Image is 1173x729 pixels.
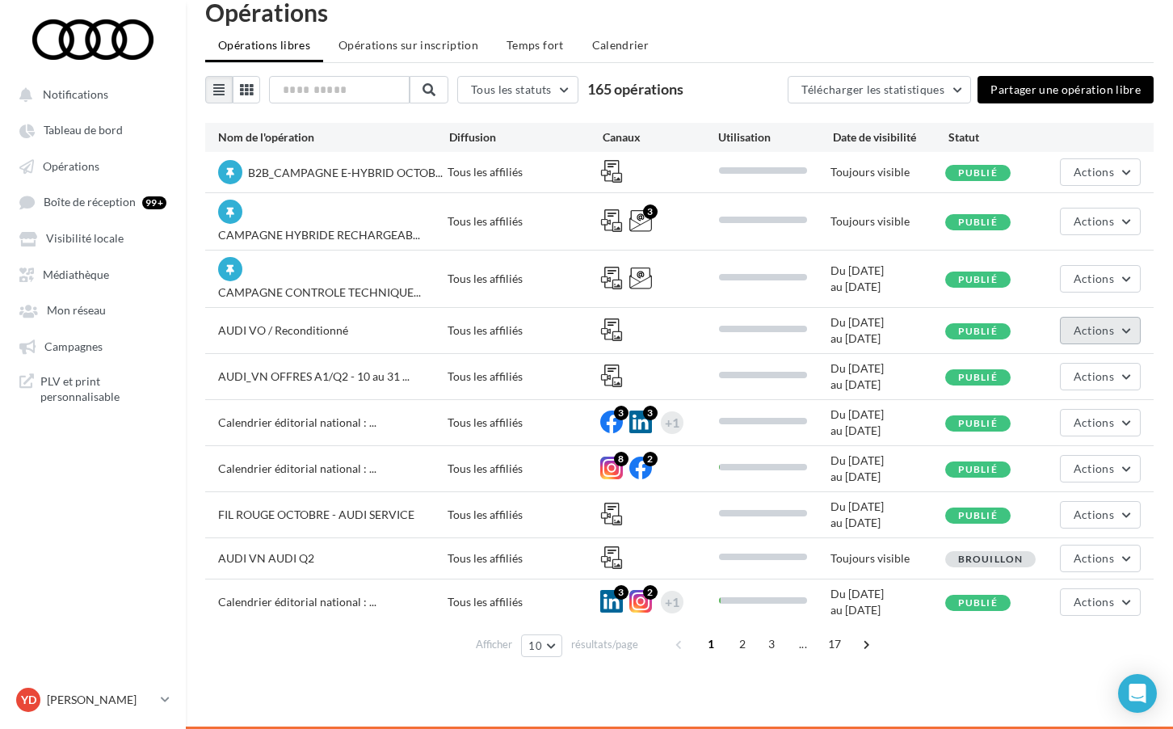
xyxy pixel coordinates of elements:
[218,369,410,383] span: AUDI_VN OFFRES A1/Q2 - 10 au 31 ...
[1060,409,1141,436] button: Actions
[830,360,945,393] div: Du [DATE] au [DATE]
[1060,158,1141,186] button: Actions
[587,80,683,98] span: 165 opérations
[1074,551,1114,565] span: Actions
[830,550,945,567] div: Toujours visible
[1074,508,1114,521] span: Actions
[729,631,755,657] span: 2
[958,166,998,179] span: Publié
[10,115,176,144] a: Tableau de bord
[10,295,176,324] a: Mon réseau
[10,259,176,289] a: Médiathèque
[958,417,998,429] span: Publié
[1060,317,1141,344] button: Actions
[218,595,376,609] span: Calendrier éditorial national : ...
[448,322,600,339] div: Tous les affiliés
[1074,369,1114,383] span: Actions
[448,271,600,287] div: Tous les affiliés
[958,509,998,521] span: Publié
[1074,272,1114,285] span: Actions
[665,591,679,613] div: +1
[603,129,718,145] div: Canaux
[958,463,998,475] span: Publié
[643,452,658,466] div: 2
[1074,214,1114,228] span: Actions
[958,371,998,383] span: Publié
[790,631,816,657] span: ...
[218,323,348,337] span: AUDI VO / Reconditionné
[448,550,600,567] div: Tous les affiliés
[10,79,170,108] button: Notifications
[448,415,600,431] div: Tous les affiliés
[471,82,552,96] span: Tous les statuts
[958,273,998,285] span: Publié
[614,452,629,466] div: 8
[614,406,629,420] div: 3
[218,228,420,242] span: CAMPAGNE HYBRIDE RECHARGEAB...
[830,164,945,180] div: Toujours visible
[338,38,478,52] span: Opérations sur inscription
[218,415,376,429] span: Calendrier éditorial national : ...
[830,586,945,618] div: Du [DATE] au [DATE]
[448,594,600,610] div: Tous les affiliés
[1060,455,1141,482] button: Actions
[448,213,600,230] div: Tous les affiliés
[977,76,1154,103] button: Partager une opération libre
[1074,415,1114,429] span: Actions
[1074,323,1114,337] span: Actions
[448,461,600,477] div: Tous les affiliés
[958,325,998,337] span: Publié
[698,631,724,657] span: 1
[218,551,314,565] span: AUDI VN AUDI Q2
[521,634,562,657] button: 10
[43,159,99,173] span: Opérations
[643,204,658,219] div: 3
[218,285,421,299] span: CAMPAGNE CONTROLE TECHNIQUE...
[1118,674,1157,713] div: Open Intercom Messenger
[47,304,106,318] span: Mon réseau
[1074,595,1114,609] span: Actions
[948,129,1064,145] div: Statut
[571,637,638,652] span: résultats/page
[40,373,166,405] span: PLV et print personnalisable
[614,585,629,600] div: 3
[218,129,449,145] div: Nom de l'opération
[801,82,944,96] span: Télécharger les statistiques
[1074,165,1114,179] span: Actions
[958,553,1024,565] span: Brouillon
[718,129,834,145] div: Utilisation
[46,232,124,246] span: Visibilité locale
[1060,501,1141,529] button: Actions
[43,87,108,101] span: Notifications
[10,223,176,252] a: Visibilité locale
[44,196,136,209] span: Boîte de réception
[1060,265,1141,293] button: Actions
[643,406,658,420] div: 3
[44,339,103,353] span: Campagnes
[10,331,176,360] a: Campagnes
[830,499,945,531] div: Du [DATE] au [DATE]
[507,38,564,52] span: Temps fort
[13,685,173,715] a: YD [PERSON_NAME]
[833,129,948,145] div: Date de visibilité
[43,268,109,281] span: Médiathèque
[592,38,650,52] span: Calendrier
[218,461,376,475] span: Calendrier éditorial national : ...
[958,216,998,228] span: Publié
[10,367,176,411] a: PLV et print personnalisable
[248,166,443,179] span: B2B_CAMPAGNE E-HYBRID OCTOB...
[44,124,123,137] span: Tableau de bord
[448,369,600,385] div: Tous les affiliés
[1074,461,1114,475] span: Actions
[665,411,679,434] div: +1
[958,596,998,609] span: Publié
[822,631,848,657] span: 17
[643,585,658,600] div: 2
[1060,588,1141,616] button: Actions
[830,314,945,347] div: Du [DATE] au [DATE]
[830,263,945,295] div: Du [DATE] au [DATE]
[1060,545,1141,572] button: Actions
[830,453,945,485] div: Du [DATE] au [DATE]
[528,639,542,652] span: 10
[830,407,945,439] div: Du [DATE] au [DATE]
